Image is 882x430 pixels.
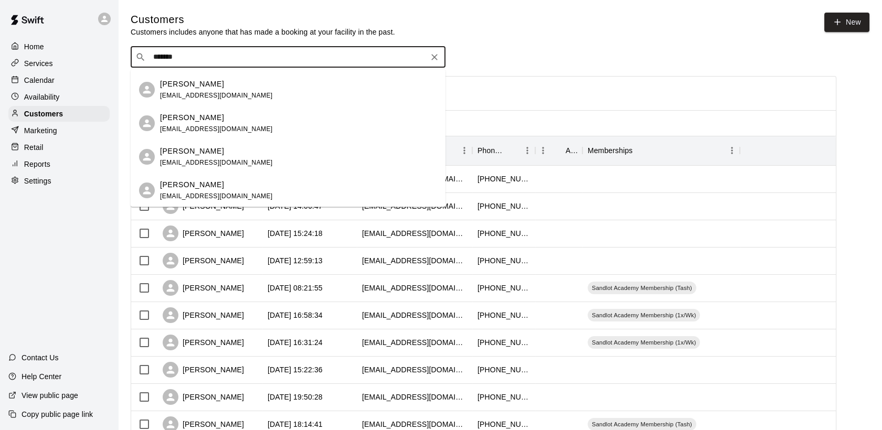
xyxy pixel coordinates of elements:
[268,255,323,266] div: 2025-09-05 12:59:13
[268,392,323,402] div: 2025-08-27 19:50:28
[24,109,63,119] p: Customers
[588,336,700,349] div: Sandlot Academy Membership (1x/Wk)
[163,362,244,378] div: [PERSON_NAME]
[163,225,244,241] div: [PERSON_NAME]
[477,337,530,348] div: +19162611115
[24,41,44,52] p: Home
[160,112,224,123] p: [PERSON_NAME]
[131,47,445,68] div: Search customers by name or email
[588,309,700,321] div: Sandlot Academy Membership (1x/Wk)
[588,284,696,292] span: Sandlot Academy Membership (Tash)
[139,82,155,98] div: Vincent Leber
[505,143,519,158] button: Sort
[477,392,530,402] div: +19168325884
[160,125,273,133] span: [EMAIL_ADDRESS][DOMAIN_NAME]
[160,159,273,166] span: [EMAIL_ADDRESS][DOMAIN_NAME]
[566,136,577,165] div: Age
[477,283,530,293] div: +19167306106
[362,337,467,348] div: zericksonau@yahoo.com
[22,352,59,363] p: Contact Us
[160,179,224,190] p: [PERSON_NAME]
[357,136,472,165] div: Email
[163,280,244,296] div: [PERSON_NAME]
[582,136,740,165] div: Memberships
[824,13,869,32] a: New
[362,255,467,266] div: bradleybechtold@gmail.com
[519,143,535,158] button: Menu
[535,136,582,165] div: Age
[427,50,442,64] button: Clear
[22,390,78,401] p: View public page
[362,228,467,239] div: andrewwelsh23@icloud.com
[588,311,700,319] span: Sandlot Academy Membership (1x/Wk)
[139,115,155,131] div: Dominic Grandinetti
[477,174,530,184] div: +19169349290
[131,13,395,27] h5: Customers
[477,201,530,211] div: +16198058455
[588,282,696,294] div: Sandlot Academy Membership (Tash)
[551,143,566,158] button: Sort
[362,283,467,293] div: jwbosley@gmail.com
[362,310,467,320] div: alex.haw54@yahoo.com
[139,182,155,198] div: Dominic Rodriguez
[588,136,633,165] div: Memberships
[163,253,244,268] div: [PERSON_NAME]
[24,125,57,136] p: Marketing
[163,389,244,405] div: [PERSON_NAME]
[139,149,155,165] div: Dominic Mathews
[477,310,530,320] div: +19162065898
[8,39,110,55] a: Home
[163,307,244,323] div: [PERSON_NAME]
[268,419,323,429] div: 2025-08-27 18:14:41
[163,335,244,350] div: [PERSON_NAME]
[8,156,110,172] a: Reports
[160,79,224,90] p: [PERSON_NAME]
[724,143,740,158] button: Menu
[8,56,110,71] a: Services
[160,146,224,157] p: [PERSON_NAME]
[477,255,530,266] div: +16613059128
[588,420,696,428] span: Sandlot Academy Membership (Tash)
[24,75,55,85] p: Calendar
[8,139,110,155] div: Retail
[268,283,323,293] div: 2025-09-04 08:21:55
[24,159,50,169] p: Reports
[24,58,53,69] p: Services
[268,364,323,375] div: 2025-09-01 15:22:36
[8,123,110,138] a: Marketing
[24,92,60,102] p: Availability
[160,92,273,99] span: [EMAIL_ADDRESS][DOMAIN_NAME]
[22,371,61,382] p: Help Center
[362,364,467,375] div: katherinemichikob@gmail.com
[268,337,323,348] div: 2025-09-03 16:31:24
[456,143,472,158] button: Menu
[535,143,551,158] button: Menu
[268,228,323,239] div: 2025-09-05 15:24:18
[588,338,700,347] span: Sandlot Academy Membership (1x/Wk)
[160,192,273,200] span: [EMAIL_ADDRESS][DOMAIN_NAME]
[8,72,110,88] a: Calendar
[477,136,505,165] div: Phone Number
[131,27,395,37] p: Customers includes anyone that has made a booking at your facility in the past.
[472,136,535,165] div: Phone Number
[8,173,110,189] a: Settings
[268,310,323,320] div: 2025-09-03 16:58:34
[477,228,530,239] div: +17074902580
[477,419,530,429] div: +15747803037
[633,143,647,158] button: Sort
[477,364,530,375] div: +15108305350
[24,176,51,186] p: Settings
[362,392,467,402] div: filkroda15@yahoo.com
[362,419,467,429] div: jacobhartle@gmail.com
[8,89,110,105] a: Availability
[24,142,44,153] p: Retail
[8,106,110,122] a: Customers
